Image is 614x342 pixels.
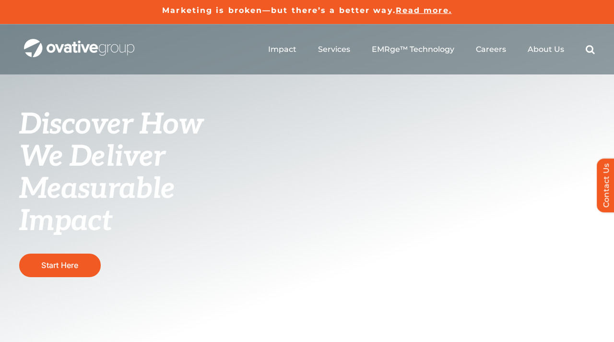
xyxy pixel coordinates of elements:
[24,38,134,47] a: OG_Full_horizontal_WHT
[372,45,454,54] a: EMRge™ Technology
[396,6,452,15] a: Read more.
[476,45,506,54] a: Careers
[268,34,595,65] nav: Menu
[19,140,175,239] span: We Deliver Measurable Impact
[318,45,350,54] a: Services
[19,254,101,277] a: Start Here
[19,108,203,142] span: Discover How
[41,260,78,270] span: Start Here
[162,6,396,15] a: Marketing is broken—but there’s a better way.
[586,45,595,54] a: Search
[268,45,296,54] a: Impact
[528,45,564,54] a: About Us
